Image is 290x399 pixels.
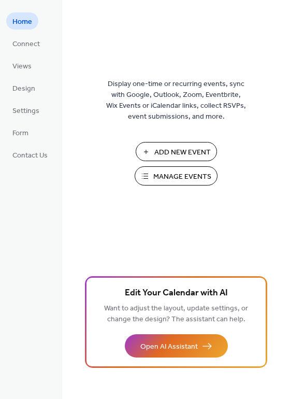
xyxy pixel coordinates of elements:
a: Views [6,57,38,74]
span: Design [12,83,35,94]
a: Home [6,12,38,30]
span: Settings [12,106,39,117]
button: Manage Events [135,166,218,186]
span: Views [12,61,32,72]
a: Settings [6,102,46,119]
span: Add New Event [154,147,211,158]
a: Contact Us [6,146,54,163]
span: Form [12,128,28,139]
span: Contact Us [12,150,48,161]
span: Manage Events [153,172,211,182]
span: Display one-time or recurring events, sync with Google, Outlook, Zoom, Eventbrite, Wix Events or ... [106,79,246,122]
span: Open AI Assistant [140,341,198,352]
button: Add New Event [136,142,217,161]
span: Want to adjust the layout, update settings, or change the design? The assistant can help. [104,302,248,326]
a: Form [6,124,35,141]
span: Home [12,17,32,27]
button: Open AI Assistant [125,334,228,358]
span: Edit Your Calendar with AI [125,286,228,301]
a: Design [6,79,41,96]
a: Connect [6,35,46,52]
span: Connect [12,39,40,50]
